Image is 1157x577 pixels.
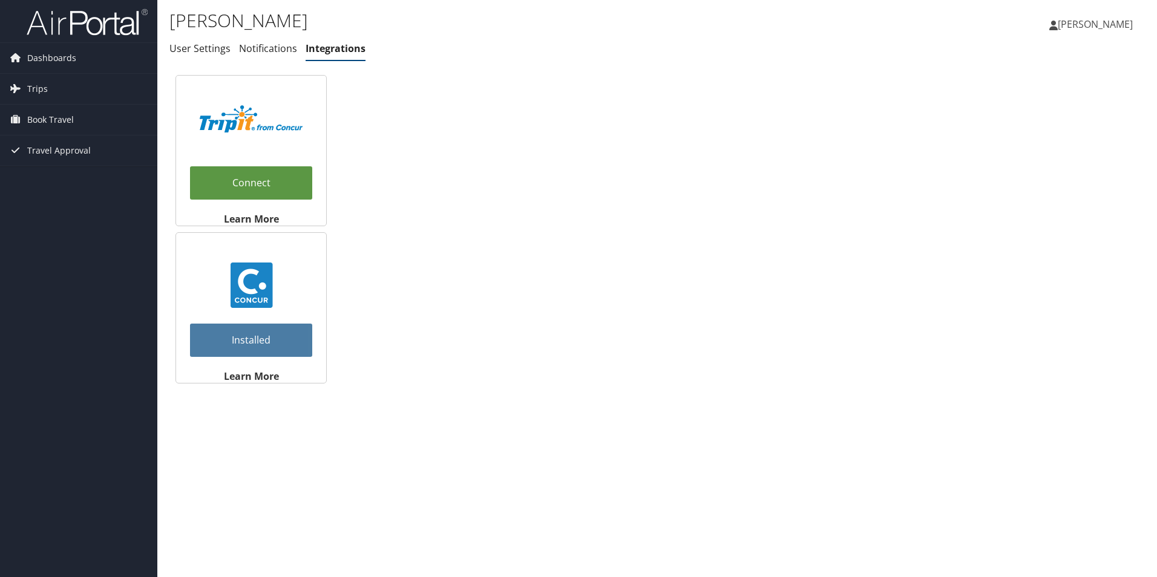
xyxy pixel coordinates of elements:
a: Integrations [306,42,365,55]
a: [PERSON_NAME] [1049,6,1145,42]
h1: [PERSON_NAME] [169,8,820,33]
span: Trips [27,74,48,104]
img: airportal-logo.png [27,8,148,36]
a: User Settings [169,42,231,55]
span: Dashboards [27,43,76,73]
img: TripIt_Logo_Color_SOHP.png [200,105,303,132]
span: [PERSON_NAME] [1058,18,1133,31]
a: Notifications [239,42,297,55]
img: concur_23.png [229,262,274,308]
span: Travel Approval [27,135,91,166]
strong: Learn More [224,212,279,226]
span: Book Travel [27,105,74,135]
a: Connect [190,166,312,200]
a: Installed [190,324,312,357]
strong: Learn More [224,370,279,383]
